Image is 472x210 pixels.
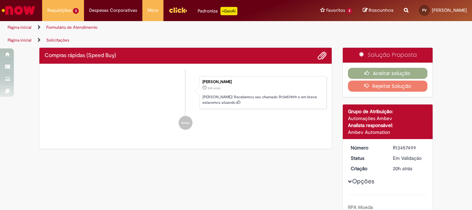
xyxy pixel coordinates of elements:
span: [PERSON_NAME] [432,7,467,13]
ul: Histórico de tíquete [45,69,327,137]
p: +GenAi [220,7,237,15]
a: Página inicial [8,37,31,43]
a: Rascunhos [363,7,394,14]
div: Em Validação [393,155,425,162]
a: Formulário de Atendimento [46,25,97,30]
span: Favoritos [326,7,345,14]
dt: Status [346,155,388,162]
time: 28/08/2025 12:10:02 [393,165,412,172]
span: 20h atrás [393,165,412,172]
span: Requisições [47,7,72,14]
div: [PERSON_NAME] [202,80,323,84]
span: 20h atrás [208,86,220,90]
li: Pedro Henrique Dos Santos Vieira [45,76,327,109]
img: click_logo_yellow_360x200.png [169,5,187,15]
div: Grupo de Atribuição: [348,108,428,115]
ul: Trilhas de página [5,34,310,47]
div: Solução Proposta [343,48,433,63]
div: Padroniza [198,7,237,15]
span: 3 [73,8,79,14]
dt: Número [346,144,388,151]
div: Analista responsável: [348,122,428,129]
div: R13457499 [393,144,425,151]
dt: Criação [346,165,388,172]
time: 28/08/2025 12:10:02 [208,86,220,90]
a: Solicitações [46,37,69,43]
a: Página inicial [8,25,31,30]
span: Despesas Corporativas [89,7,137,14]
span: 2 [347,8,352,14]
span: PV [422,8,427,12]
p: [PERSON_NAME]! Recebemos seu chamado R13457499 e em breve estaremos atuando. [202,94,323,105]
button: Aceitar solução [348,68,428,79]
div: Automações Ambev [348,115,428,122]
ul: Trilhas de página [5,21,310,34]
span: More [148,7,158,14]
div: Ambev Automation [348,129,428,136]
img: ServiceNow [1,3,36,17]
button: Rejeitar Solução [348,81,428,92]
div: 28/08/2025 12:10:02 [393,165,425,172]
h2: Compras rápidas (Speed Buy) Histórico de tíquete [45,53,116,59]
span: Rascunhos [369,7,394,13]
